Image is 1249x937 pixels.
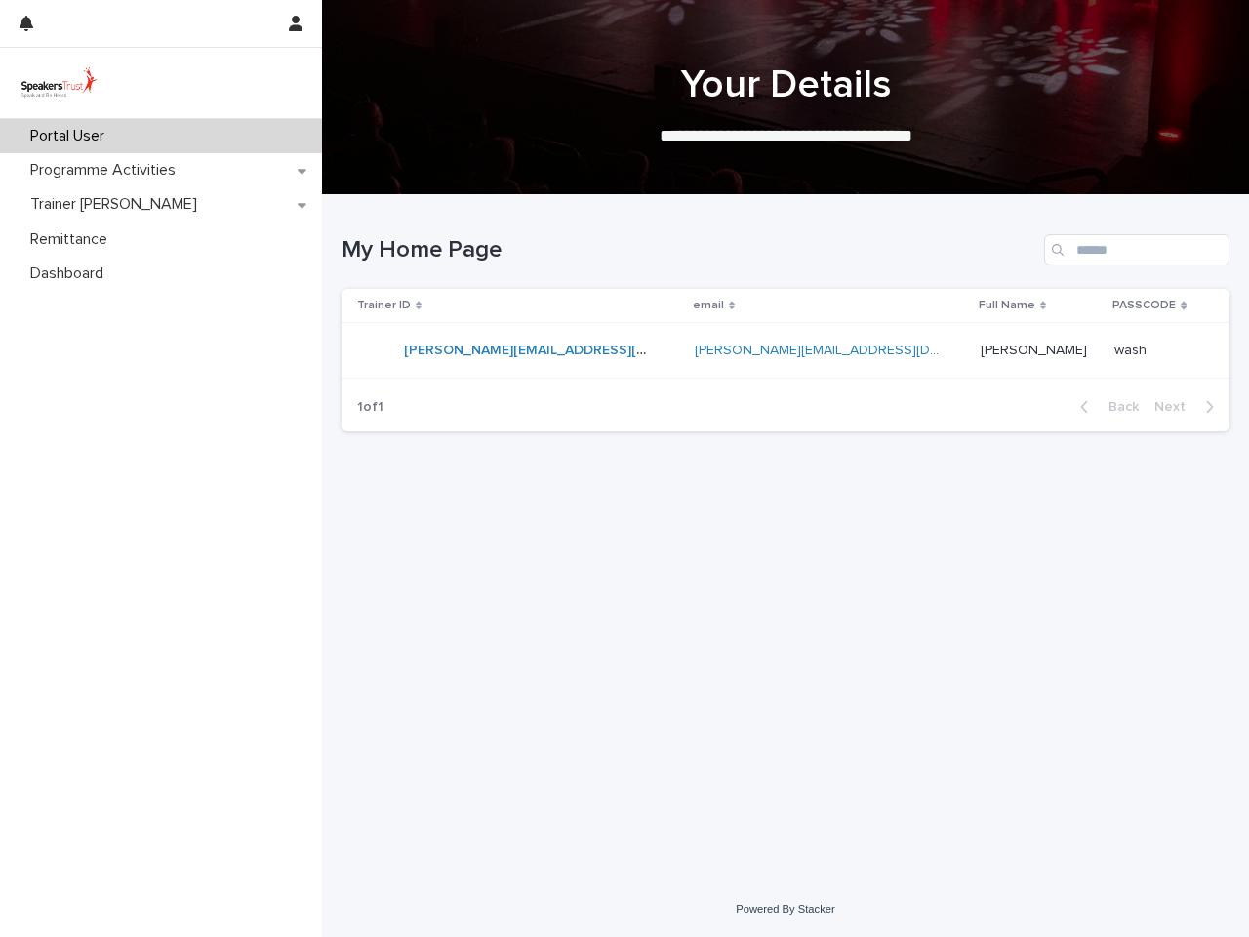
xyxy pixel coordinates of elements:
a: [PERSON_NAME][EMAIL_ADDRESS][DOMAIN_NAME] [695,344,1022,357]
span: Next [1154,400,1197,414]
button: Next [1147,398,1229,416]
h1: My Home Page [342,236,1036,265]
p: Remittance [22,230,123,249]
p: Full Name [979,295,1035,316]
p: email [693,295,724,316]
button: Back [1065,398,1147,416]
input: Search [1044,234,1229,265]
p: PASSCODE [1112,295,1176,316]
p: 1 of 1 [342,384,399,431]
img: UVamC7uQTJC0k9vuxGLS [16,63,102,102]
a: [PERSON_NAME][EMAIL_ADDRESS][DOMAIN_NAME] [404,344,741,357]
p: Programme Activities [22,161,191,180]
tr: [PERSON_NAME][EMAIL_ADDRESS][DOMAIN_NAME] [PERSON_NAME][EMAIL_ADDRESS][DOMAIN_NAME] [PERSON_NAME]... [342,323,1229,379]
p: Dashboard [22,265,119,283]
p: Trainer ID [357,295,411,316]
p: Trainer [PERSON_NAME] [22,195,213,214]
h1: Your Details [342,61,1229,108]
a: Powered By Stacker [736,903,834,915]
span: Back [1097,400,1139,414]
p: [PERSON_NAME] [981,339,1091,359]
p: Portal User [22,127,120,145]
p: wash [1114,339,1150,359]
